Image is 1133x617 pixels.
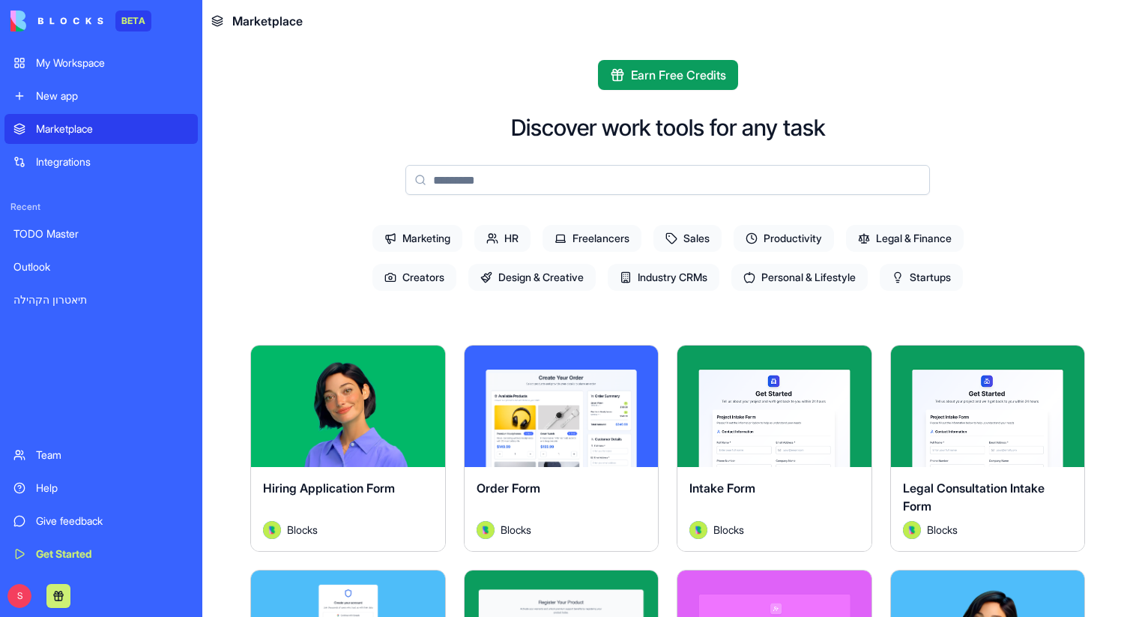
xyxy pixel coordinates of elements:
div: Marketplace [36,121,189,136]
div: BETA [115,10,151,31]
span: Marketplace [232,12,303,30]
a: Marketplace [4,114,198,144]
span: Sales [653,225,722,252]
a: My Workspace [4,48,198,78]
span: Blocks [713,522,744,538]
div: TODO Master [13,226,189,241]
span: Marketing [372,225,462,252]
span: Productivity [734,225,834,252]
span: Design & Creative [468,264,596,291]
span: Startups [880,264,963,291]
span: Personal & Lifestyle [731,264,868,291]
div: Intake Form [689,479,859,521]
span: Legal Consultation Intake Form [903,481,1045,514]
a: Intake FormAvatarBlocks [677,345,872,552]
a: Get Started [4,539,198,569]
div: Give feedback [36,514,189,529]
span: Creators [372,264,456,291]
a: תיאטרון הקהילה [4,285,198,315]
img: Avatar [903,521,921,539]
a: Give feedback [4,506,198,536]
span: Blocks [927,522,958,538]
img: Avatar [263,521,281,539]
a: Outlook [4,252,198,282]
a: Legal Consultation Intake FormAvatarBlocks [890,345,1086,552]
div: Integrations [36,154,189,169]
div: תיאטרון הקהילה [13,292,189,307]
span: Blocks [501,522,531,538]
a: BETA [10,10,151,31]
img: Avatar [477,521,495,539]
span: Industry CRMs [608,264,719,291]
a: Integrations [4,147,198,177]
img: Avatar [689,521,707,539]
div: New app [36,88,189,103]
div: Order Form [477,479,647,521]
span: S [7,584,31,608]
span: Order Form [477,481,540,496]
span: Earn Free Credits [631,66,726,84]
div: My Workspace [36,55,189,70]
h2: Discover work tools for any task [511,114,825,141]
a: Hiring Application FormAvatarBlocks [250,345,446,552]
a: Team [4,440,198,470]
div: Team [36,448,189,463]
button: Earn Free Credits [598,60,738,90]
a: New app [4,81,198,111]
a: Order FormAvatarBlocks [464,345,659,552]
div: Help [36,481,189,496]
div: Get Started [36,547,189,562]
a: Help [4,473,198,503]
span: Hiring Application Form [263,481,395,496]
div: Hiring Application Form [263,479,433,521]
div: Legal Consultation Intake Form [903,479,1073,521]
span: Recent [4,201,198,213]
span: Freelancers [543,225,641,252]
a: TODO Master [4,219,198,249]
div: Outlook [13,259,189,274]
span: Legal & Finance [846,225,964,252]
span: Intake Form [689,481,755,496]
img: logo [10,10,103,31]
span: Blocks [287,522,318,538]
span: HR [474,225,531,252]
